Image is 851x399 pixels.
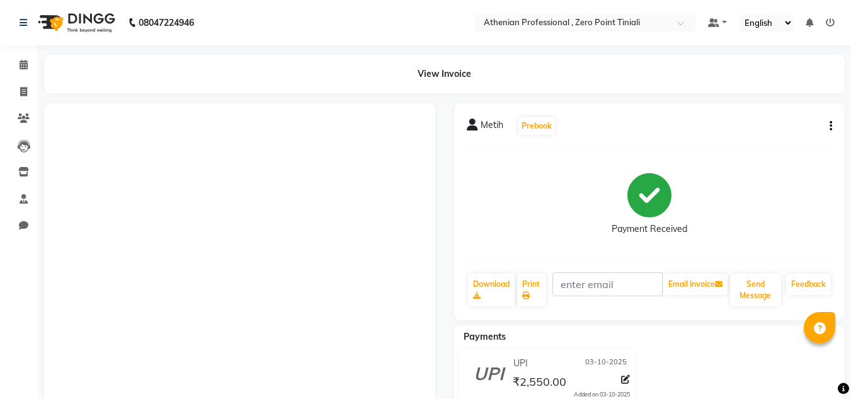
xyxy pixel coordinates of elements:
[32,5,118,40] img: logo
[464,331,506,342] span: Payments
[139,5,194,40] b: 08047224946
[730,274,781,306] button: Send Message
[481,119,503,136] span: Metih
[574,390,630,399] div: Added on 03-10-2025
[663,274,728,295] button: Email Invoice
[468,274,515,306] a: Download
[518,117,555,135] button: Prebook
[44,55,845,93] div: View Invoice
[552,272,663,296] input: enter email
[517,274,546,306] a: Print
[585,357,627,370] span: 03-10-2025
[513,374,566,392] span: ₹2,550.00
[513,357,528,370] span: UPI
[612,223,687,236] div: Payment Received
[786,274,831,295] a: Feedback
